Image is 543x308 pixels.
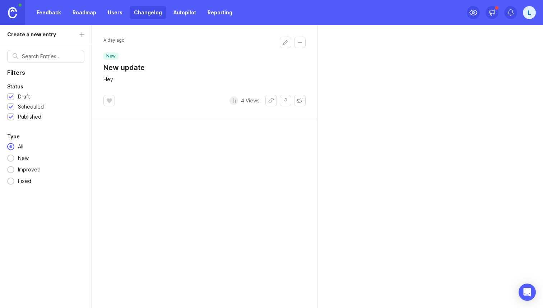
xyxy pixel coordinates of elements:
a: Users [103,6,127,19]
button: Share on Facebook [280,95,291,106]
button: Collapse changelog entry [294,37,306,48]
input: Search Entries... [22,52,79,60]
div: Type [7,132,20,141]
p: new [106,53,116,59]
div: All [14,143,27,151]
div: Create a new entry [7,31,56,38]
div: New [14,154,32,162]
a: Autopilot [169,6,200,19]
a: Roadmap [68,6,101,19]
button: L [523,6,536,19]
button: Edit changelog entry [280,37,291,48]
p: 4 Views [241,97,260,104]
a: Feedback [32,6,65,19]
button: Share link [265,95,277,106]
div: Status [7,82,23,91]
div: Open Intercom Messenger [519,284,536,301]
div: Hey [103,75,306,83]
img: Canny Home [8,7,17,18]
button: Share on X [294,95,306,106]
a: Changelog [130,6,166,19]
div: Scheduled [18,103,44,111]
span: A day ago [103,37,125,44]
a: Reporting [203,6,237,19]
div: Fixed [14,177,35,185]
div: Draft [18,93,30,101]
div: Improved [14,166,44,174]
a: New update [103,63,145,73]
div: Published [18,113,41,121]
